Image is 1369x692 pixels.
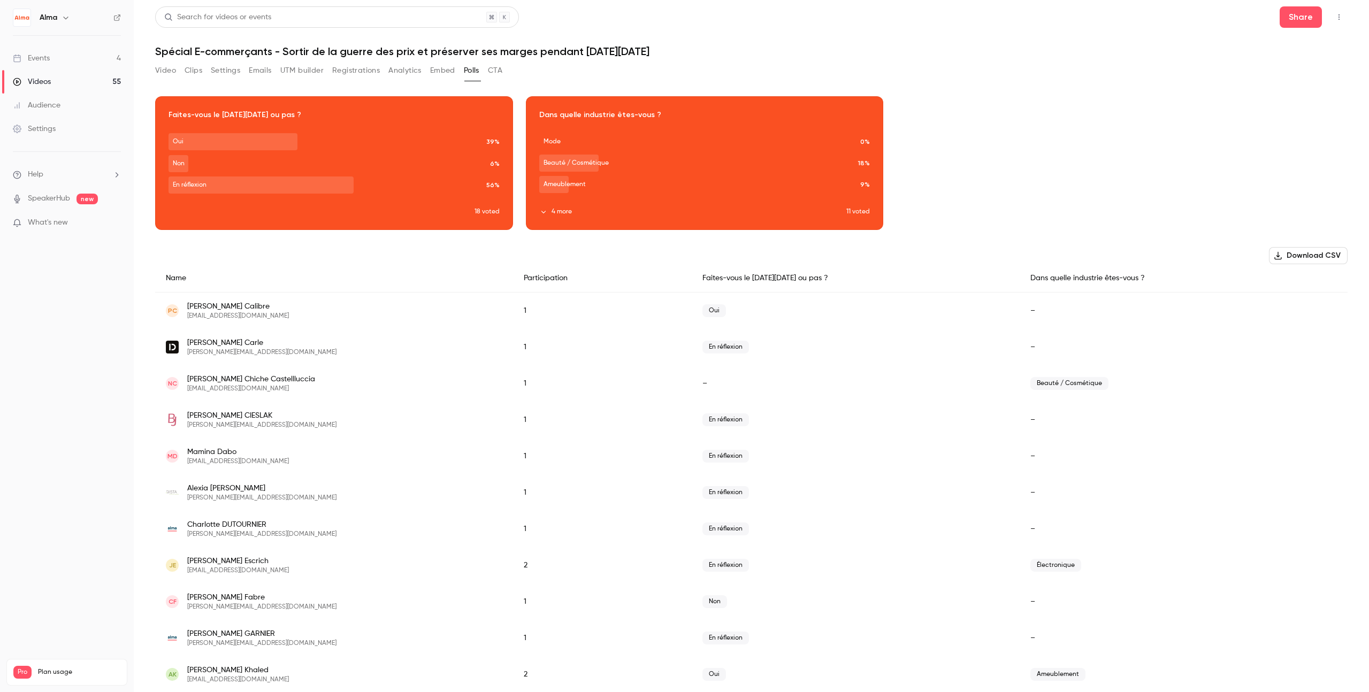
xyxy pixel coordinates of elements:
span: En réflexion [702,632,749,644]
span: [PERSON_NAME] Escrich [187,556,289,566]
img: getalma.eu [166,522,179,535]
div: Dans quelle industrie êtes-vous ? [1020,264,1348,293]
div: 1 [513,365,692,402]
button: Polls [464,62,479,79]
span: [PERSON_NAME] Fabre [187,592,336,603]
span: En réflexion [702,486,749,499]
button: UTM builder [280,62,324,79]
span: [PERSON_NAME] GARNIER [187,628,336,639]
div: – [1020,329,1348,365]
div: Events [13,53,50,64]
span: Alexia [PERSON_NAME] [187,483,336,494]
iframe: Noticeable Trigger [108,218,121,228]
img: qista.com [166,486,179,499]
div: charlotte.dutournier@getalma.eu [155,511,1348,547]
div: t.dsante031@gmail.com [155,438,1348,474]
button: Share [1280,6,1322,28]
span: [PERSON_NAME][EMAIL_ADDRESS][DOMAIN_NAME] [187,530,336,539]
span: [PERSON_NAME] Calibre [187,301,289,312]
span: Plan usage [38,668,120,676]
div: 2 [513,547,692,583]
span: [PERSON_NAME][EMAIL_ADDRESS][DOMAIN_NAME] [187,494,336,502]
div: noeuds-93-vaquero@icloud.com [155,293,1348,329]
button: Registrations [332,62,380,79]
span: Oui [702,668,726,681]
button: Download CSV [1269,247,1348,264]
span: Non [702,595,727,608]
div: – [1020,583,1348,620]
a: SpeakerHub [28,193,70,204]
img: getalma.eu [166,632,179,644]
span: [EMAIL_ADDRESS][DOMAIN_NAME] [187,312,289,320]
button: Clips [185,62,202,79]
div: Name [155,264,513,293]
span: En réflexion [702,341,749,353]
div: Search for videos or events [164,12,271,23]
img: Alma [13,9,30,26]
span: [PERSON_NAME] Chiche Castellluccia [187,374,315,385]
span: [PERSON_NAME] Carle [187,337,336,348]
div: laurent.cieslak@laboutiquedesjambes.com [155,402,1348,438]
span: En réflexion [702,413,749,426]
span: Pro [13,666,32,679]
div: 1 [513,329,692,365]
h1: Spécial E-commerçants - Sortir de la guerre des prix et préserver ses marges pendant [DATE][DATE] [155,45,1348,58]
span: Beauté / Cosmétique [1030,377,1108,390]
div: 1 [513,438,692,474]
span: [PERSON_NAME][EMAIL_ADDRESS][DOMAIN_NAME] [187,348,336,357]
span: [PERSON_NAME] CIESLAK [187,410,336,421]
button: Video [155,62,176,79]
img: dixneuf.com [166,341,179,353]
span: Ameublement [1030,668,1085,681]
div: – [1020,438,1348,474]
span: MD [167,451,178,461]
span: [PERSON_NAME] Khaled [187,665,289,675]
div: 1 [513,474,692,511]
span: En réflexion [702,522,749,535]
button: Embed [430,62,455,79]
span: PC [168,306,177,316]
span: Mamina Dabo [187,447,289,457]
div: Faites-vous le [DATE][DATE] ou pas ? [692,264,1020,293]
span: [PERSON_NAME][EMAIL_ADDRESS][DOMAIN_NAME] [187,421,336,429]
span: new [77,194,98,204]
span: Help [28,169,43,180]
div: Participation [513,264,692,293]
div: – [1020,474,1348,511]
button: Analytics [388,62,422,79]
button: CTA [488,62,502,79]
span: [EMAIL_ADDRESS][DOMAIN_NAME] [187,385,315,393]
div: 1 [513,583,692,620]
div: a.duarte@qista.com [155,474,1348,511]
span: CF [169,597,177,606]
div: Audience [13,100,60,111]
div: Settings [13,124,56,134]
img: laboutiquedesjambes.com [166,413,179,426]
span: [EMAIL_ADDRESS][DOMAIN_NAME] [187,457,289,466]
span: NC [168,379,177,388]
div: – [1020,402,1348,438]
div: cyril.fabre30@hotmail.fr [155,583,1348,620]
button: Emails [249,62,271,79]
div: 1 [513,293,692,329]
div: 1 [513,402,692,438]
span: JE [169,560,176,570]
div: – [1020,511,1348,547]
span: [PERSON_NAME][EMAIL_ADDRESS][DOMAIN_NAME] [187,639,336,648]
span: [PERSON_NAME][EMAIL_ADDRESS][DOMAIN_NAME] [187,603,336,611]
span: [EMAIL_ADDRESS][DOMAIN_NAME] [187,566,289,575]
li: help-dropdown-opener [13,169,121,180]
span: En réflexion [702,450,749,463]
div: 1 [513,511,692,547]
span: Électronique [1030,559,1081,572]
button: 4 more [539,207,847,217]
div: Videos [13,76,51,87]
div: patrick.garnier@getalma.eu [155,620,1348,656]
div: – [1020,620,1348,656]
h6: Alma [40,12,57,23]
span: Oui [702,304,726,317]
span: [EMAIL_ADDRESS][DOMAIN_NAME] [187,675,289,684]
span: Charlotte DUTOURNIER [187,519,336,530]
div: 1 [513,620,692,656]
span: En réflexion [702,559,749,572]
